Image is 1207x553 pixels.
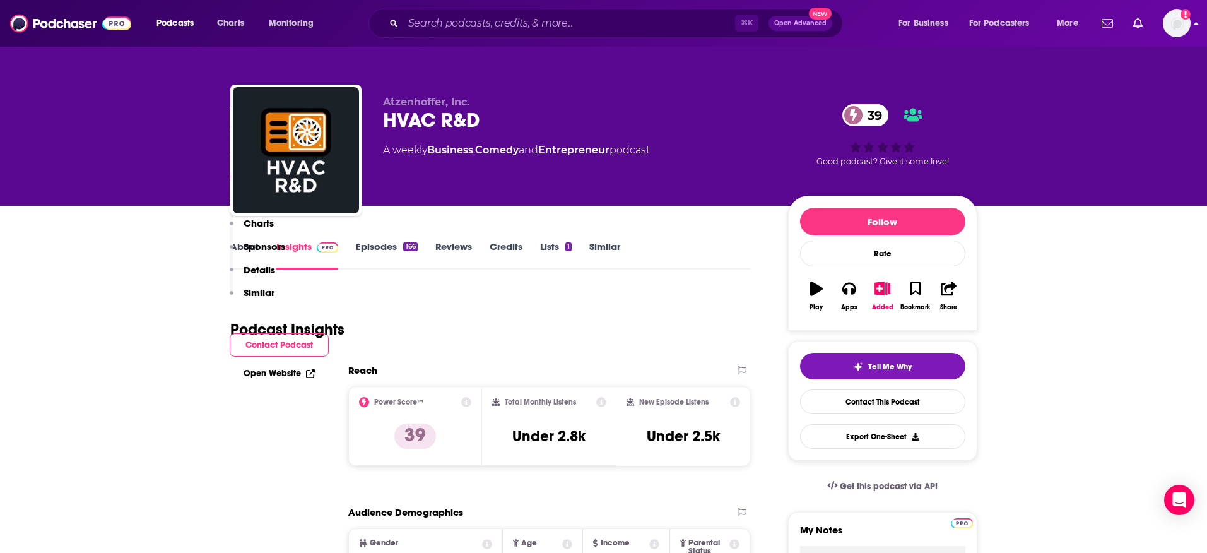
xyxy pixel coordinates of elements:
[217,15,244,32] span: Charts
[639,398,709,407] h2: New Episode Listens
[1097,13,1118,34] a: Show notifications dropdown
[866,273,898,319] button: Added
[233,87,359,213] img: HVAC R&D
[841,304,857,311] div: Apps
[842,104,888,126] a: 39
[800,389,965,414] a: Contact This Podcast
[403,13,735,33] input: Search podcasts, credits, & more...
[800,353,965,379] button: tell me why sparkleTell Me Why
[1048,13,1094,33] button: open menu
[374,398,423,407] h2: Power Score™
[809,8,832,20] span: New
[1128,13,1148,34] a: Show notifications dropdown
[380,9,855,38] div: Search podcasts, credits, & more...
[519,144,538,156] span: and
[833,273,866,319] button: Apps
[394,424,436,449] p: 39
[565,242,572,251] div: 1
[855,104,888,126] span: 39
[244,264,275,276] p: Details
[356,241,417,270] a: Episodes166
[1181,9,1191,20] svg: Add a profile image
[735,15,758,32] span: ⌘ K
[1163,9,1191,37] img: User Profile
[961,13,1048,33] button: open menu
[817,471,948,502] a: Get this podcast via API
[540,241,572,270] a: Lists1
[853,362,863,372] img: tell me why sparkle
[244,241,285,253] p: Sponsors
[898,15,948,32] span: For Business
[244,287,274,299] p: Similar
[427,144,473,156] a: Business
[768,16,832,31] button: Open AdvancedNew
[244,368,315,379] a: Open Website
[1057,15,1078,32] span: More
[435,241,472,270] a: Reviews
[156,15,194,32] span: Podcasts
[230,241,285,264] button: Sponsors
[840,481,938,492] span: Get this podcast via API
[473,144,475,156] span: ,
[951,518,973,528] img: Podchaser Pro
[10,11,131,35] img: Podchaser - Follow, Share and Rate Podcasts
[899,273,932,319] button: Bookmark
[348,506,463,518] h2: Audience Demographics
[800,424,965,449] button: Export One-Sheet
[868,362,912,372] span: Tell Me Why
[872,304,893,311] div: Added
[589,241,620,270] a: Similar
[800,241,965,266] div: Rate
[505,398,576,407] h2: Total Monthly Listens
[932,273,965,319] button: Share
[230,333,329,357] button: Contact Podcast
[521,539,537,547] span: Age
[940,304,957,311] div: Share
[1163,9,1191,37] button: Show profile menu
[209,13,252,33] a: Charts
[800,273,833,319] button: Play
[370,539,398,547] span: Gender
[788,96,977,174] div: 39Good podcast? Give it some love!
[260,13,330,33] button: open menu
[538,144,609,156] a: Entrepreneur
[774,20,827,27] span: Open Advanced
[969,15,1030,32] span: For Podcasters
[601,539,630,547] span: Income
[951,516,973,528] a: Pro website
[810,304,823,311] div: Play
[383,143,650,158] div: A weekly podcast
[269,15,314,32] span: Monitoring
[230,287,274,310] button: Similar
[512,427,586,446] h3: Under 2.8k
[230,264,275,287] button: Details
[148,13,210,33] button: open menu
[475,144,519,156] a: Comedy
[490,241,522,270] a: Credits
[1164,485,1194,515] div: Open Intercom Messenger
[800,524,965,546] label: My Notes
[403,242,417,251] div: 166
[1163,9,1191,37] span: Logged in as AlyssaScarpaci
[890,13,964,33] button: open menu
[383,96,469,108] span: Atzenhoffer, Inc.
[800,208,965,235] button: Follow
[900,304,930,311] div: Bookmark
[816,157,949,166] span: Good podcast? Give it some love!
[348,364,377,376] h2: Reach
[647,427,720,446] h3: Under 2.5k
